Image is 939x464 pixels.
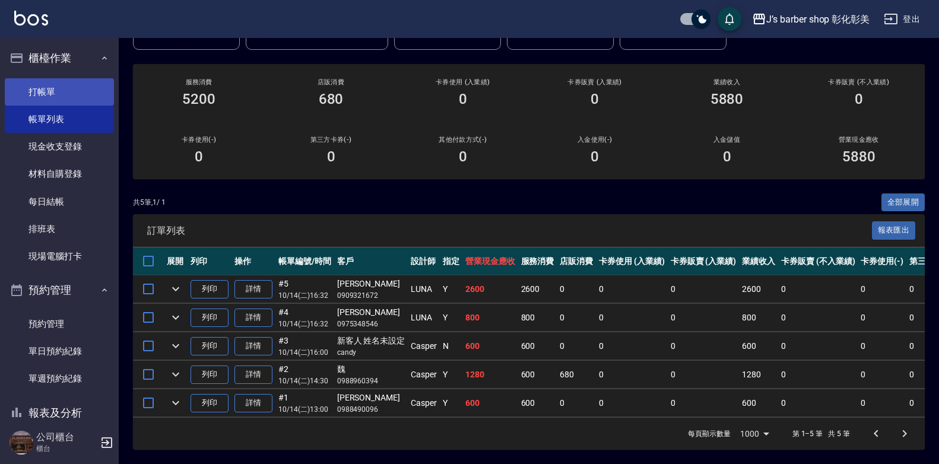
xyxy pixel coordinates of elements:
[411,136,515,144] h2: 其他付款方式(-)
[881,193,925,212] button: 全部展開
[596,389,668,417] td: 0
[195,148,203,165] h3: 0
[872,221,916,240] button: 報表匯出
[440,275,462,303] td: Y
[278,376,331,386] p: 10/14 (二) 14:30
[462,304,518,332] td: 800
[182,91,215,107] h3: 5200
[557,247,596,275] th: 店販消費
[5,78,114,106] a: 打帳單
[668,361,740,389] td: 0
[462,332,518,360] td: 600
[278,319,331,329] p: 10/14 (二) 16:32
[408,389,440,417] td: Casper
[807,136,911,144] h2: 營業現金應收
[688,428,731,439] p: 每頁顯示數量
[543,136,646,144] h2: 入金使用(-)
[668,332,740,360] td: 0
[191,280,229,298] button: 列印
[778,332,858,360] td: 0
[191,394,229,412] button: 列印
[408,361,440,389] td: Casper
[596,361,668,389] td: 0
[5,338,114,365] a: 單日預約紀錄
[5,160,114,187] a: 材料自購登錄
[668,247,740,275] th: 卡券販賣 (入業績)
[518,275,557,303] td: 2600
[668,275,740,303] td: 0
[778,361,858,389] td: 0
[596,332,668,360] td: 0
[557,332,596,360] td: 0
[408,247,440,275] th: 設計師
[337,404,405,415] p: 0988490096
[739,304,778,332] td: 800
[5,275,114,306] button: 預約管理
[234,394,272,412] a: 詳情
[557,389,596,417] td: 0
[879,8,925,30] button: 登出
[278,404,331,415] p: 10/14 (二) 13:00
[675,136,778,144] h2: 入金儲值
[739,275,778,303] td: 2600
[5,398,114,428] button: 報表及分析
[440,361,462,389] td: Y
[462,247,518,275] th: 營業現金應收
[557,275,596,303] td: 0
[747,7,874,31] button: J’s barber shop 彰化彰美
[167,337,185,355] button: expand row
[164,247,188,275] th: 展開
[5,365,114,392] a: 單週預約紀錄
[557,361,596,389] td: 680
[792,428,850,439] p: 第 1–5 筆 共 5 筆
[872,224,916,236] a: 報表匯出
[234,309,272,327] a: 詳情
[718,7,741,31] button: save
[842,148,875,165] h3: 5880
[459,148,467,165] h3: 0
[518,361,557,389] td: 600
[807,78,911,86] h2: 卡券販賣 (不入業績)
[191,366,229,384] button: 列印
[5,133,114,160] a: 現金收支登錄
[234,366,272,384] a: 詳情
[337,278,405,290] div: [PERSON_NAME]
[275,304,334,332] td: #4
[543,78,646,86] h2: 卡券販賣 (入業績)
[591,91,599,107] h3: 0
[36,431,97,443] h5: 公司櫃台
[778,389,858,417] td: 0
[133,197,166,208] p: 共 5 筆, 1 / 1
[440,389,462,417] td: Y
[858,304,906,332] td: 0
[459,91,467,107] h3: 0
[440,247,462,275] th: 指定
[5,106,114,133] a: 帳單列表
[723,148,731,165] h3: 0
[337,376,405,386] p: 0988960394
[5,43,114,74] button: 櫃檯作業
[337,392,405,404] div: [PERSON_NAME]
[167,280,185,298] button: expand row
[596,275,668,303] td: 0
[275,247,334,275] th: 帳單編號/時間
[279,78,382,86] h2: 店販消費
[188,247,231,275] th: 列印
[710,91,744,107] h3: 5880
[675,78,778,86] h2: 業績收入
[668,389,740,417] td: 0
[462,361,518,389] td: 1280
[739,247,778,275] th: 業績收入
[518,389,557,417] td: 600
[234,337,272,355] a: 詳情
[778,304,858,332] td: 0
[518,304,557,332] td: 800
[147,78,250,86] h3: 服務消費
[191,337,229,355] button: 列印
[9,431,33,455] img: Person
[337,363,405,376] div: 魏
[337,335,405,347] div: 新客人 姓名未設定
[858,361,906,389] td: 0
[440,304,462,332] td: Y
[855,91,863,107] h3: 0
